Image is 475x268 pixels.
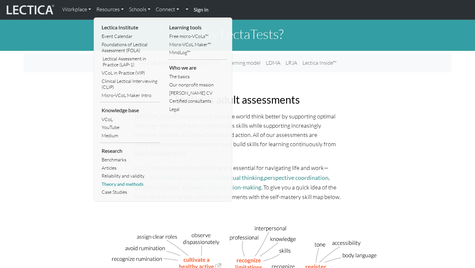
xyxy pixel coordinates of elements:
[168,89,227,97] a: [PERSON_NAME] CV
[100,91,160,100] a: Micro-VCoL Maker Intro
[100,156,160,164] a: Benchmarks
[168,81,227,89] a: Our nonprofit mission
[168,62,227,73] li: Who we are
[135,93,340,106] h2: Lectica's adult assessments
[168,22,227,33] li: Learning tools
[100,188,160,196] a: Case Studies
[100,123,160,132] a: YouTube
[100,180,160,188] a: Theory and methods
[191,3,211,17] a: Sign in
[153,3,182,17] a: Connect
[135,112,340,158] p: [PERSON_NAME]'s mission is to help the world think better by supporting optimal learning—the kind...
[100,172,160,180] a: Reliability and validity
[223,56,263,70] a: Learning model
[194,6,208,13] strong: Sign in
[168,105,227,114] a: Legal
[100,22,160,33] li: Lectica Institute
[126,3,153,17] a: Schools
[100,132,160,140] a: Medium
[168,73,227,81] a: The basics
[168,49,227,57] a: MindLog™
[100,105,160,116] li: Knowledge base
[263,56,283,70] a: LDMA
[60,3,94,17] a: Workplace
[100,41,160,55] a: Foundations of Lectical Assessment (FOLA)
[168,41,227,49] a: Micro-VCoL Maker™
[94,3,126,17] a: Resources
[100,146,160,156] li: Research
[100,55,160,69] a: Lectical Assessment in Practice (LAP-1)
[264,174,329,181] a: perspective coordination
[300,56,339,70] a: Lectica Inside™
[100,32,160,41] a: Event Calendar
[135,163,340,201] p: are focused on skills that are essential for navigating life and work—skills like , , , conflict ...
[213,174,263,181] a: contextual thinking
[24,26,451,42] h1: Why LectaTests?
[100,164,160,172] a: Articles
[283,56,300,70] a: LRJA
[100,116,160,124] a: VCoL
[168,97,227,105] a: Certified consultants
[100,77,160,91] a: Clinical Lectical Interviewing (CLIP)
[5,4,54,16] img: lecticalive
[168,32,227,41] a: Free micro-VCoLs™
[100,69,160,77] a: VCoL in Practice (VIP)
